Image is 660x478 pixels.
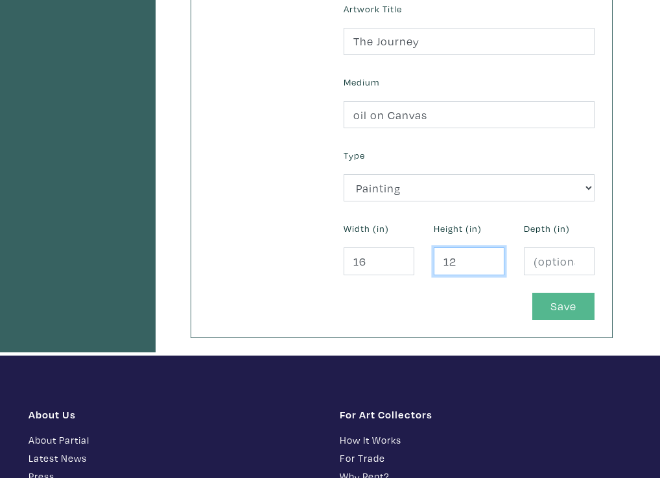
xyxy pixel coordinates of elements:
input: Ex. Acrylic on canvas, giclee on photo paper [344,101,595,129]
a: About Partial [29,433,320,448]
label: Artwork Title [344,2,402,16]
label: Depth (in) [524,222,570,236]
label: Width (in) [344,222,389,236]
label: Type [344,148,365,163]
h1: About Us [29,408,320,421]
a: How It Works [340,433,631,448]
label: Height (in) [434,222,482,236]
input: (optional) [524,247,595,275]
a: For Trade [340,451,631,466]
h1: For Art Collectors [340,408,631,421]
a: Latest News [29,451,320,466]
button: Save [532,293,595,321]
label: Medium [344,75,379,89]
